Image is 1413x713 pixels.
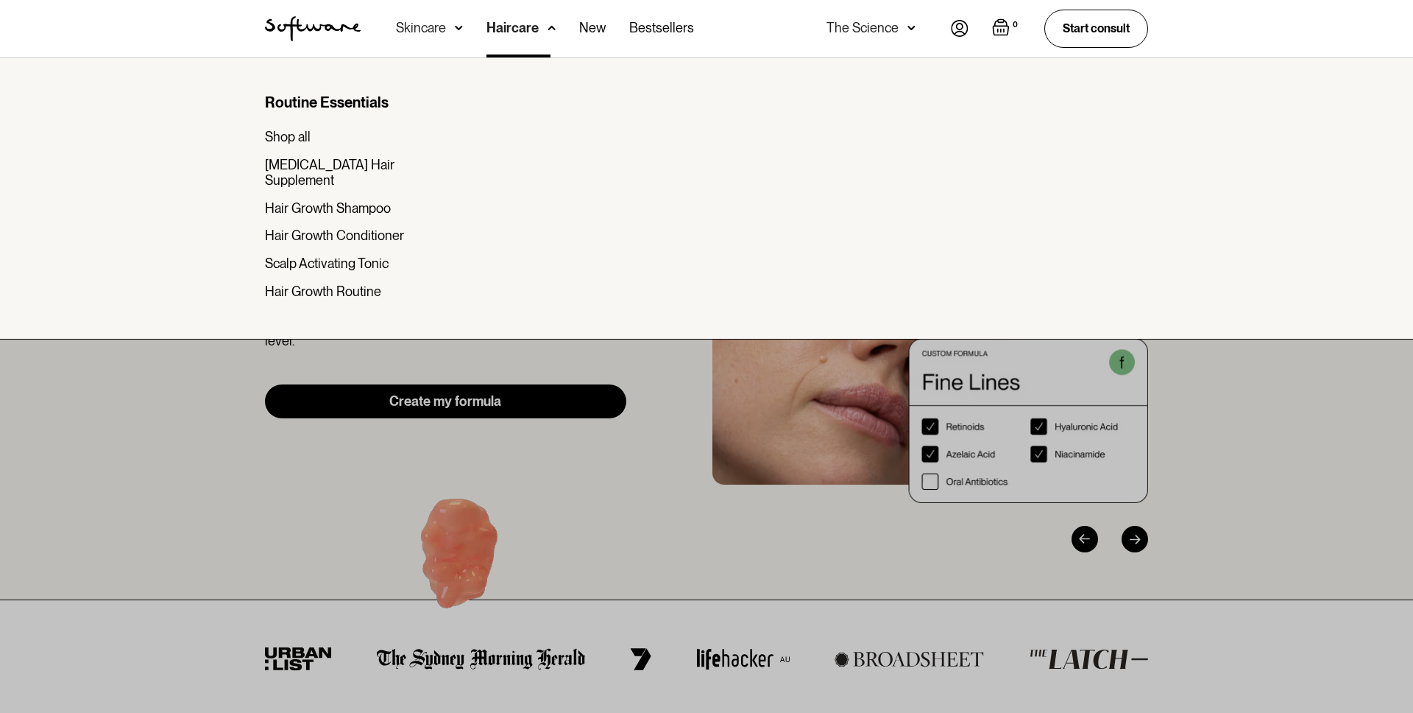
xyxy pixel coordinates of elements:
[265,256,450,272] a: Scalp Activating Tonic
[265,284,450,300] a: Hair Growth Routine
[265,256,389,272] div: Scalp Activating Tonic
[265,16,361,41] a: home
[455,21,463,35] img: arrow down
[265,228,450,244] a: Hair Growth Conditioner
[265,228,404,244] div: Hair Growth Conditioner
[1010,18,1021,32] div: 0
[396,21,446,35] div: Skincare
[1044,10,1148,47] a: Start consult
[265,129,311,145] div: Shop all
[265,94,450,111] div: Routine Essentials
[265,16,361,41] img: Software Logo
[265,200,450,217] a: Hair Growth Shampoo
[907,21,916,35] img: arrow down
[548,21,556,35] img: arrow down
[486,21,539,35] div: Haircare
[265,200,391,217] div: Hair Growth Shampoo
[265,129,450,145] a: Shop all
[265,157,450,189] a: [MEDICAL_DATA] Hair Supplement
[992,18,1021,39] a: Open empty cart
[826,21,899,35] div: The Science
[265,284,381,300] div: Hair Growth Routine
